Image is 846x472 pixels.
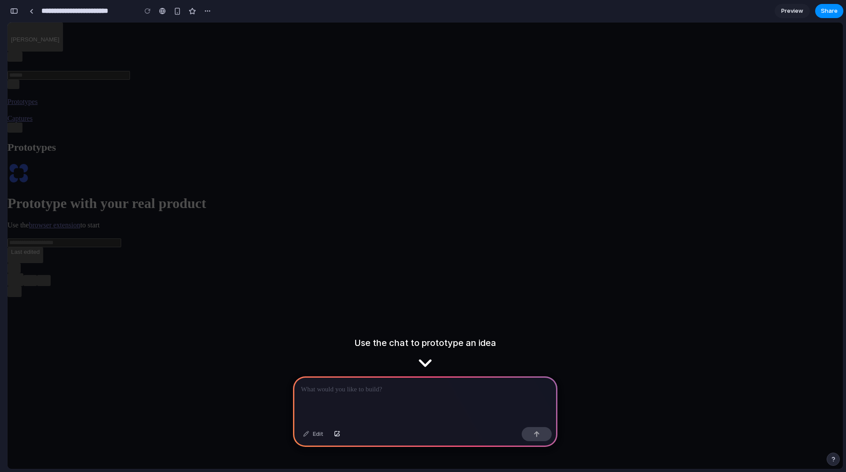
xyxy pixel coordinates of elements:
a: Preview [775,4,810,18]
a: browser extension [21,199,73,206]
span: Preview [781,7,803,15]
span: Last edited [4,226,32,233]
span: [PERSON_NAME] [4,14,52,20]
span: Share [821,7,838,15]
button: Share [815,4,843,18]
